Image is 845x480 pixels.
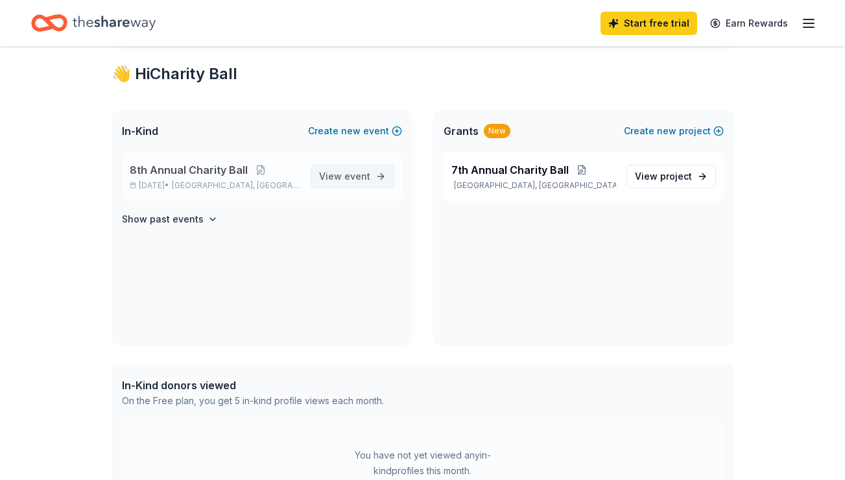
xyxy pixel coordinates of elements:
[444,123,479,139] span: Grants
[657,123,676,139] span: new
[484,124,510,138] div: New
[702,12,796,35] a: Earn Rewards
[122,211,204,227] h4: Show past events
[172,180,300,191] span: [GEOGRAPHIC_DATA], [GEOGRAPHIC_DATA]
[344,171,370,182] span: event
[122,211,218,227] button: Show past events
[122,378,384,393] div: In-Kind donors viewed
[451,180,616,191] p: [GEOGRAPHIC_DATA], [GEOGRAPHIC_DATA]
[626,165,716,188] a: View project
[342,448,504,479] div: You have not yet viewed any in-kind profiles this month.
[31,8,156,38] a: Home
[635,169,692,184] span: View
[624,123,724,139] button: Createnewproject
[341,123,361,139] span: new
[130,180,300,191] p: [DATE] •
[311,165,394,188] a: View event
[601,12,697,35] a: Start free trial
[112,64,734,84] div: 👋 Hi Charity Ball
[308,123,402,139] button: Createnewevent
[451,162,569,178] span: 7th Annual Charity Ball
[130,162,248,178] span: 8th Annual Charity Ball
[122,393,384,409] div: On the Free plan, you get 5 in-kind profile views each month.
[660,171,692,182] span: project
[319,169,370,184] span: View
[122,123,158,139] span: In-Kind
